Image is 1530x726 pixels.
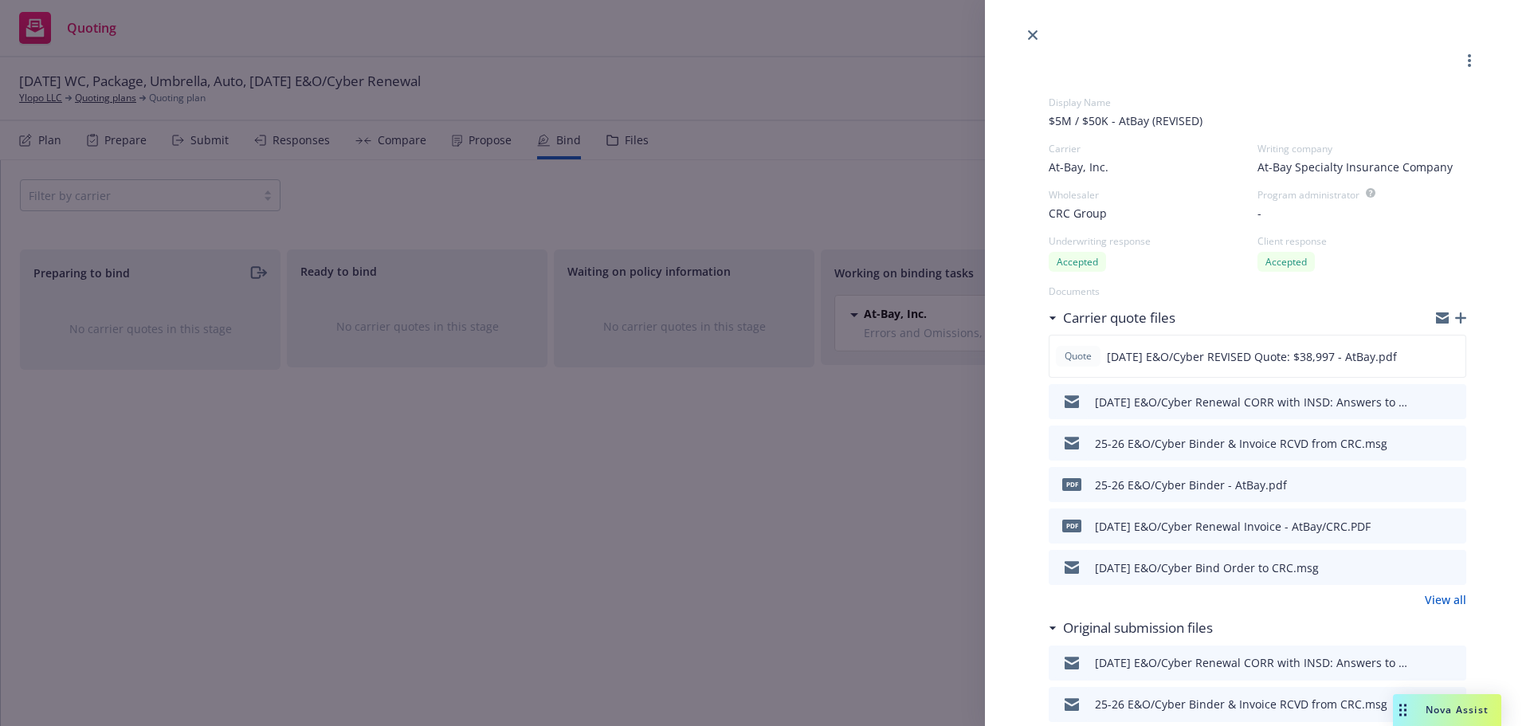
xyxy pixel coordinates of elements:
button: preview file [1446,392,1460,411]
div: Program administrator [1257,188,1359,202]
button: download file [1420,392,1433,411]
div: [DATE] E&O/Cyber Renewal Invoice - AtBay/CRC.PDF [1095,518,1371,535]
div: Underwriting response [1049,234,1257,248]
button: download file [1420,558,1433,577]
button: preview file [1446,516,1460,536]
div: Display Name [1049,96,1466,109]
button: download file [1420,475,1433,494]
button: download file [1420,516,1433,536]
div: [DATE] E&O/Cyber Bind Order to CRC.msg [1095,559,1319,576]
button: Nova Assist [1393,694,1501,726]
span: $5M / $50K - AtBay (REVISED) [1049,112,1466,129]
button: preview file [1446,653,1460,673]
a: close [1023,26,1042,45]
button: download file [1420,653,1433,673]
div: 25-26 E&O/Cyber Binder & Invoice RCVD from CRC.msg [1095,696,1387,712]
div: 25-26 E&O/Cyber Binder & Invoice RCVD from CRC.msg [1095,435,1387,452]
span: At-Bay, Inc. [1049,159,1108,175]
div: Writing company [1257,142,1466,155]
div: Original submission files [1049,618,1213,638]
span: Quote [1062,349,1094,363]
div: 25-26 E&O/Cyber Binder - AtBay.pdf [1095,477,1287,493]
span: PDF [1062,520,1081,532]
div: Carrier quote files [1049,308,1175,328]
button: preview file [1445,347,1459,366]
button: download file [1420,434,1433,453]
span: Nova Assist [1426,703,1489,716]
div: Accepted [1049,252,1106,272]
div: Wholesaler [1049,188,1257,202]
div: Client response [1257,234,1466,248]
div: Accepted [1257,252,1315,272]
div: Carrier [1049,142,1257,155]
button: preview file [1446,434,1460,453]
span: CRC Group [1049,205,1107,222]
span: pdf [1062,478,1081,490]
span: At-Bay Specialty Insurance Company [1257,159,1453,175]
button: preview file [1446,475,1460,494]
button: preview file [1446,558,1460,577]
div: [DATE] E&O/Cyber Renewal CORR with INSD: Answers to AtBay Subs.msg [1095,394,1414,410]
a: more [1460,51,1479,70]
span: [DATE] E&O/Cyber REVISED Quote: $38,997 - AtBay.pdf [1107,348,1397,365]
a: View all [1425,591,1466,608]
button: download file [1419,347,1432,366]
h3: Carrier quote files [1063,308,1175,328]
div: Documents [1049,285,1466,298]
span: - [1257,205,1261,222]
div: [DATE] E&O/Cyber Renewal CORR with INSD: Answers to AtBay Subs.msg [1095,654,1414,671]
div: Drag to move [1393,694,1413,726]
h3: Original submission files [1063,618,1213,638]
